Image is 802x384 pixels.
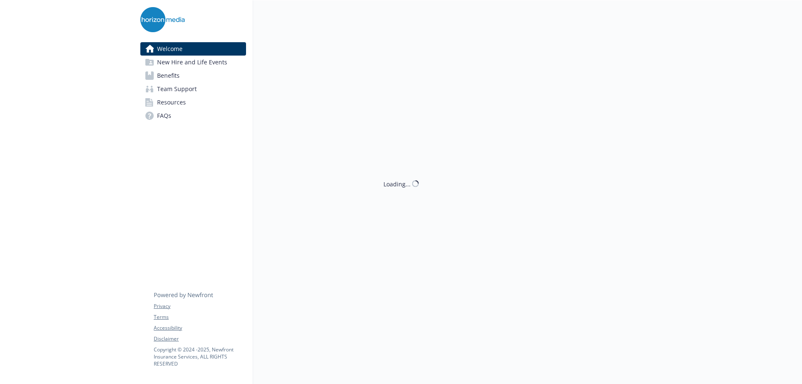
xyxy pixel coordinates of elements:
a: Accessibility [154,324,246,332]
span: Benefits [157,69,180,82]
a: Terms [154,313,246,321]
span: New Hire and Life Events [157,56,227,69]
span: FAQs [157,109,171,122]
a: Resources [140,96,246,109]
span: Welcome [157,42,183,56]
a: Privacy [154,303,246,310]
a: Disclaimer [154,335,246,343]
span: Team Support [157,82,197,96]
p: Copyright © 2024 - 2025 , Newfront Insurance Services, ALL RIGHTS RESERVED [154,346,246,367]
a: New Hire and Life Events [140,56,246,69]
a: Team Support [140,82,246,96]
span: Resources [157,96,186,109]
div: Loading... [383,179,411,188]
a: FAQs [140,109,246,122]
a: Welcome [140,42,246,56]
a: Benefits [140,69,246,82]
